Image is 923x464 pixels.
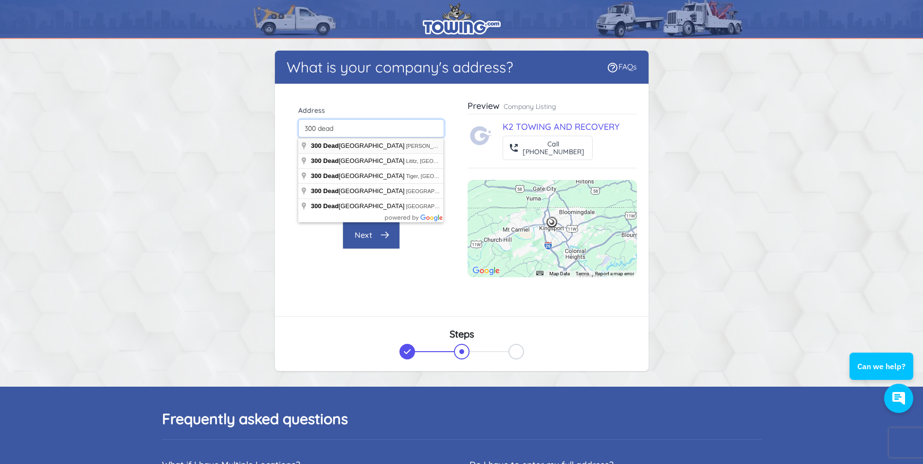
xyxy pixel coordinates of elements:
[311,187,339,195] span: 300 Dead
[298,106,444,115] label: Address
[406,203,579,209] span: [GEOGRAPHIC_DATA], [GEOGRAPHIC_DATA], [GEOGRAPHIC_DATA]
[287,58,513,76] h1: What is your company's address?
[595,271,634,276] a: Report a map error
[311,157,406,164] span: [GEOGRAPHIC_DATA]
[523,140,584,156] div: Call [PHONE_NUMBER]
[162,410,761,428] h2: Frequently asked questions
[298,119,444,138] input: Enter Mailing Address
[311,172,406,179] span: [GEOGRAPHIC_DATA]
[549,270,570,277] button: Map Data
[503,121,619,132] a: K2 TOWING AND RECOVERY
[311,142,322,149] span: 300
[406,158,534,164] span: Lititz, [GEOGRAPHIC_DATA], [GEOGRAPHIC_DATA]
[311,157,322,164] span: 300
[607,62,637,71] a: FAQs
[311,202,406,210] span: [GEOGRAPHIC_DATA]
[470,265,502,277] img: Google
[576,271,589,276] a: Terms (opens in new tab)
[311,202,339,210] span: 300 Dead
[343,221,400,249] button: Next
[468,100,500,112] h3: Preview
[470,265,502,277] a: Open this area in Google Maps (opens a new window)
[323,142,339,149] span: Dead
[406,188,579,194] span: [GEOGRAPHIC_DATA], [GEOGRAPHIC_DATA], [GEOGRAPHIC_DATA]
[470,124,493,147] img: Towing.com Logo
[503,136,593,160] button: Call[PHONE_NUMBER]
[287,328,637,340] h3: Steps
[406,143,567,149] span: [PERSON_NAME], [GEOGRAPHIC_DATA], [GEOGRAPHIC_DATA]
[323,157,339,164] span: Dead
[406,173,535,179] span: Tiger, [GEOGRAPHIC_DATA], [GEOGRAPHIC_DATA]
[423,2,501,35] img: logo.png
[311,172,339,179] span: 300 Dead
[842,326,923,423] iframe: Conversations
[311,142,406,149] span: [GEOGRAPHIC_DATA]
[311,187,406,195] span: [GEOGRAPHIC_DATA]
[536,271,543,275] button: Keyboard shortcuts
[504,102,556,111] p: Company Listing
